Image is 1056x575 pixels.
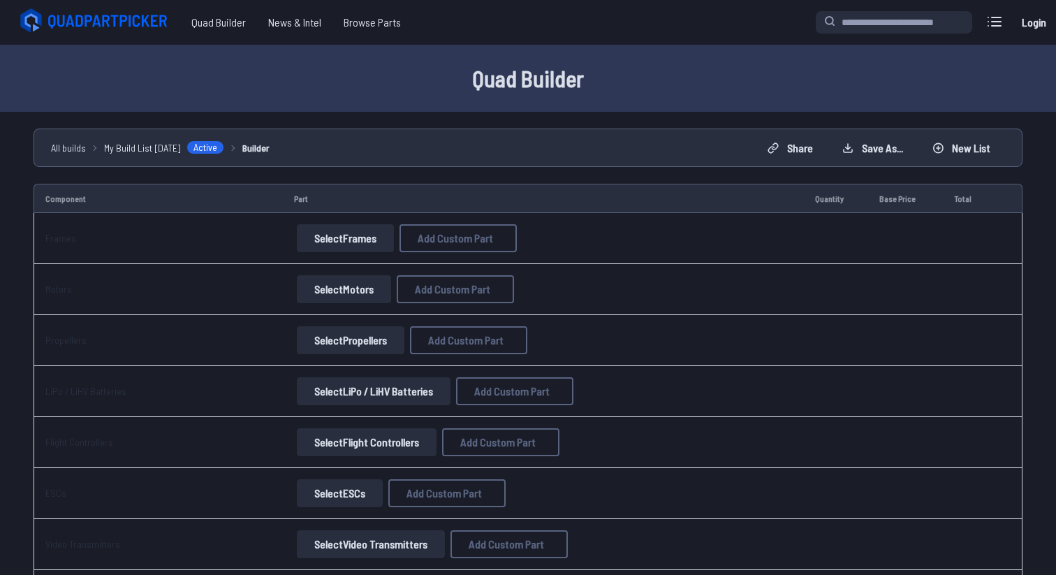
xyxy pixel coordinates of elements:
a: Browse Parts [332,8,412,36]
button: Save as... [830,137,915,159]
button: Share [756,137,825,159]
a: Builder [242,140,270,155]
a: Login [1017,8,1050,36]
button: Add Custom Part [388,479,506,507]
a: Propellers [45,334,87,346]
button: SelectESCs [297,479,383,507]
td: Base Price [868,184,942,213]
a: Motors [45,283,72,295]
button: Add Custom Part [456,377,573,405]
a: Video Transmitters [45,538,120,550]
a: SelectPropellers [294,326,407,354]
span: Add Custom Part [460,437,536,448]
a: SelectFrames [294,224,397,252]
td: Total [943,184,993,213]
a: SelectESCs [294,479,386,507]
a: SelectVideo Transmitters [294,530,448,558]
button: New List [921,137,1002,159]
button: SelectLiPo / LiHV Batteries [297,377,450,405]
button: Add Custom Part [397,275,514,303]
button: Add Custom Part [442,428,559,456]
a: SelectLiPo / LiHV Batteries [294,377,453,405]
span: Add Custom Part [469,539,544,550]
a: My Build List [DATE]Active [104,140,224,155]
button: SelectMotors [297,275,391,303]
a: Quad Builder [180,8,257,36]
button: SelectFrames [297,224,394,252]
td: Quantity [804,184,869,213]
h1: Quad Builder [81,61,975,95]
a: All builds [51,140,86,155]
span: Add Custom Part [428,335,504,346]
span: Add Custom Part [474,386,550,397]
a: Frames [45,232,76,244]
a: News & Intel [257,8,332,36]
a: Flight Controllers [45,436,113,448]
span: Active [186,140,224,154]
span: My Build List [DATE] [104,140,181,155]
button: SelectVideo Transmitters [297,530,445,558]
td: Component [34,184,283,213]
td: Part [283,184,803,213]
a: SelectMotors [294,275,394,303]
button: Add Custom Part [399,224,517,252]
span: Add Custom Part [415,284,490,295]
span: Add Custom Part [418,233,493,244]
button: SelectFlight Controllers [297,428,437,456]
button: Add Custom Part [410,326,527,354]
a: ESCs [45,487,66,499]
span: Add Custom Part [406,488,482,499]
a: SelectFlight Controllers [294,428,439,456]
button: Add Custom Part [450,530,568,558]
button: SelectPropellers [297,326,404,354]
a: LiPo / LiHV Batteries [45,385,126,397]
